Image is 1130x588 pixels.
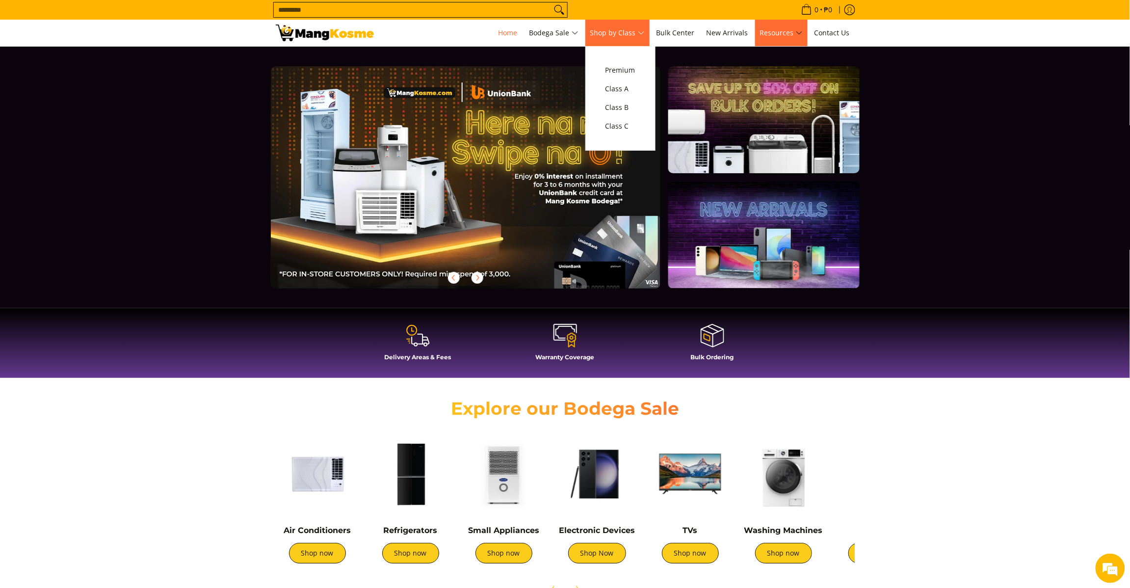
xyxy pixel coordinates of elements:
span: Resources [760,27,803,39]
span: Home [499,28,518,37]
span: New Arrivals [707,28,748,37]
a: Contact Us [810,20,855,46]
button: Next [467,267,488,289]
a: Shop now [662,543,719,563]
span: Bodega Sale [529,27,578,39]
img: TVs [649,432,732,516]
h4: Delivery Areas & Fees [349,353,487,361]
a: Shop Now [568,543,626,563]
span: Class A [605,83,635,95]
a: Resources [755,20,808,46]
a: Refrigerators [384,526,438,535]
img: Electronic Devices [555,432,639,516]
img: Refrigerators [369,432,452,516]
a: Class B [601,98,640,117]
a: Bodega Sale [525,20,583,46]
a: Warranty Coverage [497,323,634,368]
span: • [798,4,836,15]
a: Shop now [382,543,439,563]
a: Washing Machines [744,526,823,535]
nav: Main Menu [384,20,855,46]
a: Electronic Devices [559,526,635,535]
a: Class C [601,117,640,135]
span: Contact Us [815,28,850,37]
span: Class C [605,120,635,133]
h4: Bulk Ordering [644,353,781,361]
button: Search [552,2,567,17]
a: Shop now [848,543,905,563]
span: 0 [814,6,820,13]
img: Mang Kosme: Your Home Appliances Warehouse Sale Partner! [276,25,374,41]
span: Premium [605,64,635,77]
a: Delivery Areas & Fees [349,323,487,368]
a: Bulk Ordering [644,323,781,368]
span: Bulk Center [657,28,695,37]
img: Small Appliances [462,432,546,516]
span: Shop by Class [590,27,645,39]
a: TVs [683,526,698,535]
img: Air Conditioners [276,432,359,516]
a: Shop by Class [585,20,650,46]
a: Bulk Center [652,20,700,46]
a: Premium [601,61,640,80]
span: ₱0 [823,6,834,13]
a: Shop now [289,543,346,563]
img: Cookers [835,432,919,516]
a: New Arrivals [702,20,753,46]
a: Class A [601,80,640,98]
span: Class B [605,102,635,114]
a: Home [494,20,523,46]
a: Shop now [475,543,532,563]
h4: Warranty Coverage [497,353,634,361]
a: Shop now [755,543,812,563]
button: Previous [443,267,465,289]
img: Washing Machines [742,432,825,516]
a: Small Appliances [468,526,539,535]
h2: Explore our Bodega Sale [423,398,708,420]
a: Air Conditioners [284,526,351,535]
